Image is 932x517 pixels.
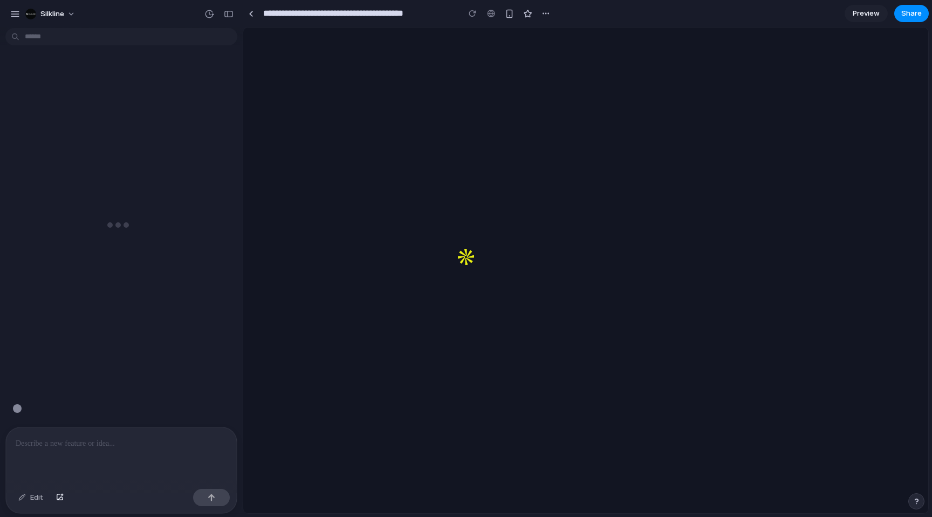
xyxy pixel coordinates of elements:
a: Preview [845,5,888,22]
span: Share [901,8,922,19]
span: Silkline [40,9,64,19]
button: Silkline [21,5,81,23]
button: Share [894,5,929,22]
span: Preview [853,8,880,19]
